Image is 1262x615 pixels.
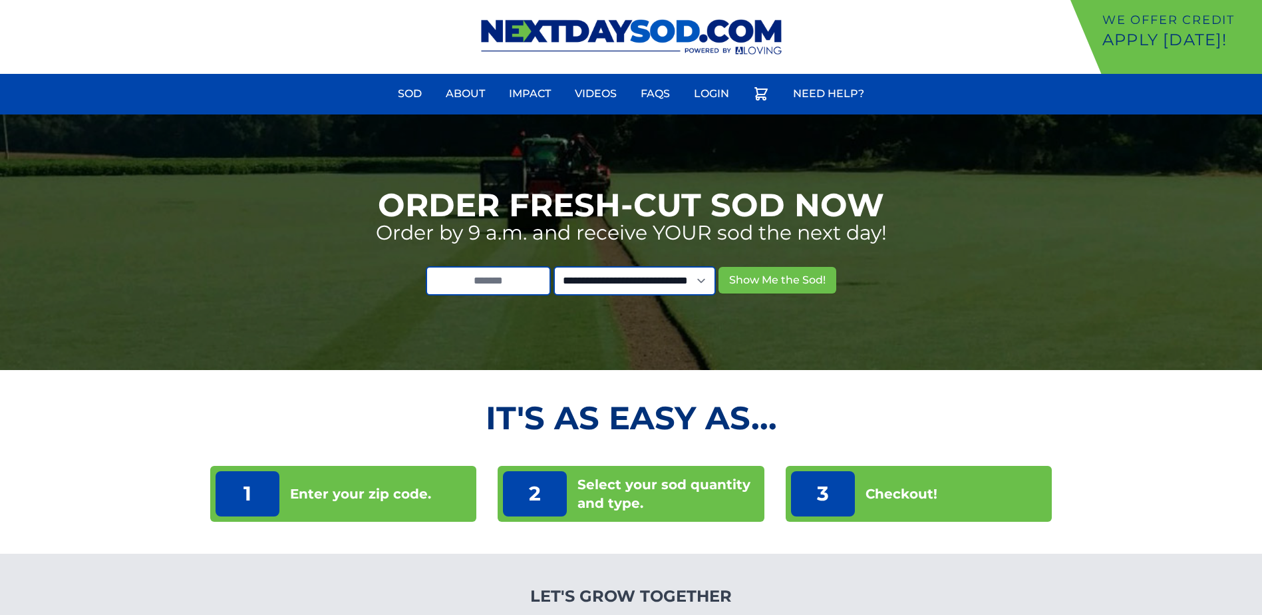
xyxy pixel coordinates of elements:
p: Order by 9 a.m. and receive YOUR sod the next day! [376,221,887,245]
a: About [438,78,493,110]
h1: Order Fresh-Cut Sod Now [378,189,884,221]
p: Checkout! [866,485,937,503]
a: Impact [501,78,559,110]
h2: It's as Easy As... [210,402,1052,434]
p: Select your sod quantity and type. [577,475,758,512]
h4: Let's Grow Together [459,586,803,607]
p: Apply [DATE]! [1102,29,1257,51]
a: Sod [390,78,430,110]
a: Need Help? [785,78,872,110]
button: Show Me the Sod! [718,267,836,294]
a: Videos [567,78,625,110]
p: We offer Credit [1102,11,1257,29]
p: Enter your zip code. [290,485,431,503]
p: 1 [216,471,279,516]
a: FAQs [633,78,678,110]
a: Login [686,78,737,110]
p: 2 [503,471,567,516]
p: 3 [791,471,855,516]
